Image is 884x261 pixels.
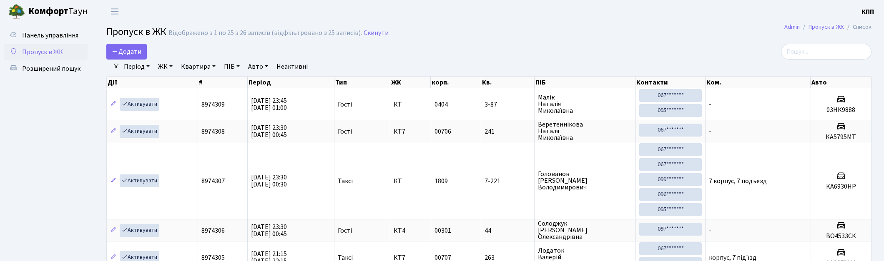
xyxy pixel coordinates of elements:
[772,18,884,36] nav: breadcrumb
[22,31,78,40] span: Панель управління
[251,123,287,139] span: [DATE] 23:30 [DATE] 00:45
[784,22,800,31] a: Admin
[809,22,844,31] a: Пропуск в ЖК
[22,47,63,57] span: Пропуск в ЖК
[814,232,868,240] h5: BO4533CK
[814,183,868,191] h5: КА6930НР
[434,226,451,235] span: 00301
[8,3,25,20] img: logo.png
[201,127,225,136] span: 8974308
[390,77,431,88] th: ЖК
[338,128,352,135] span: Гості
[104,5,125,18] button: Переключити навігацію
[394,101,427,108] span: КТ
[251,96,287,112] span: [DATE] 23:45 [DATE] 01:00
[844,22,871,32] li: Список
[120,125,159,138] a: Активувати
[481,77,535,88] th: Кв.
[538,94,632,114] span: Малік Наталія Миколаївна
[121,60,153,74] a: Період
[251,222,287,239] span: [DATE] 23:30 [DATE] 00:45
[434,127,451,136] span: 00706
[106,44,147,60] a: Додати
[434,176,448,186] span: 1809
[4,27,88,44] a: Панель управління
[709,176,767,186] span: 7 корпус, 7 подъезд
[201,226,225,235] span: 8974306
[245,60,271,74] a: Авто
[251,173,287,189] span: [DATE] 23:30 [DATE] 00:30
[334,77,390,88] th: Тип
[201,100,225,109] span: 8974309
[706,77,811,88] th: Ком.
[198,77,248,88] th: #
[168,29,362,37] div: Відображено з 1 по 25 з 26 записів (відфільтровано з 25 записів).
[107,77,198,88] th: Дії
[709,100,711,109] span: -
[338,101,352,108] span: Гості
[273,60,311,74] a: Неактивні
[394,227,427,234] span: КТ4
[814,133,868,141] h5: КА5795МТ
[4,44,88,60] a: Пропуск в ЖК
[338,227,352,234] span: Гості
[338,178,353,184] span: Таксі
[394,128,427,135] span: КТ7
[394,254,427,261] span: КТ7
[538,121,632,141] span: Веретеннікова Наталя Миколаївна
[485,227,531,234] span: 44
[112,47,141,56] span: Додати
[709,226,711,235] span: -
[201,176,225,186] span: 8974307
[28,5,68,18] b: Комфорт
[538,171,632,191] span: Голованов [PERSON_NAME] Володимирович
[485,101,531,108] span: 3-87
[431,77,481,88] th: корп.
[221,60,243,74] a: ПІБ
[120,224,159,237] a: Активувати
[22,64,80,73] span: Розширений пошук
[814,106,868,114] h5: 03НК9888
[364,29,389,37] a: Скинути
[120,98,159,111] a: Активувати
[485,128,531,135] span: 241
[178,60,219,74] a: Квартира
[861,7,874,16] b: КПП
[709,127,711,136] span: -
[861,7,874,17] a: КПП
[781,44,871,60] input: Пошук...
[120,174,159,187] a: Активувати
[4,60,88,77] a: Розширений пошук
[106,25,166,39] span: Пропуск в ЖК
[535,77,636,88] th: ПІБ
[155,60,176,74] a: ЖК
[248,77,334,88] th: Період
[28,5,88,19] span: Таун
[635,77,706,88] th: Контакти
[811,77,871,88] th: Авто
[394,178,427,184] span: КТ
[538,220,632,240] span: Солоджук [PERSON_NAME] Олександрівна
[338,254,353,261] span: Таксі
[485,254,531,261] span: 263
[485,178,531,184] span: 7-221
[434,100,448,109] span: 0404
